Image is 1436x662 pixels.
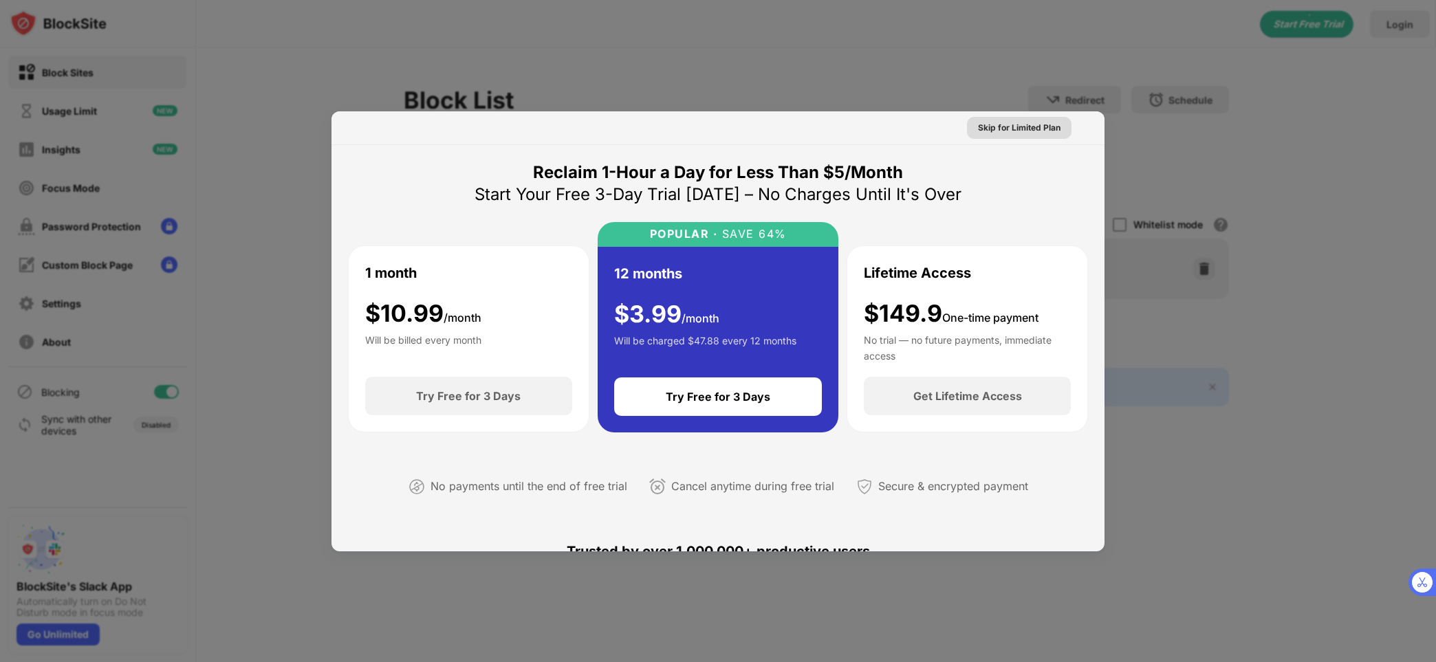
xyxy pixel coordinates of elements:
[409,478,425,495] img: not-paying
[365,300,481,328] div: $ 10.99
[913,389,1022,403] div: Get Lifetime Access
[365,263,417,283] div: 1 month
[682,311,719,325] span: /month
[431,476,627,496] div: No payments until the end of free trial
[614,300,719,329] div: $ 3.99
[878,476,1028,496] div: Secure & encrypted payment
[649,478,666,495] img: cancel-anytime
[348,518,1088,584] div: Trusted by over 1,000,000+ productive users
[942,311,1038,324] span: One-time payment
[671,476,834,496] div: Cancel anytime during free trial
[864,333,1071,360] div: No trial — no future payments, immediate access
[416,389,521,403] div: Try Free for 3 Days
[533,162,903,184] div: Reclaim 1-Hour a Day for Less Than $5/Month
[717,228,787,241] div: SAVE 64%
[864,263,971,283] div: Lifetime Access
[475,184,961,206] div: Start Your Free 3-Day Trial [DATE] – No Charges Until It's Over
[365,333,481,360] div: Will be billed every month
[978,121,1060,135] div: Skip for Limited Plan
[650,228,718,241] div: POPULAR ·
[666,390,770,404] div: Try Free for 3 Days
[864,300,1038,328] div: $149.9
[614,263,682,284] div: 12 months
[614,333,796,361] div: Will be charged $47.88 every 12 months
[856,478,873,495] img: secured-payment
[444,311,481,324] span: /month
